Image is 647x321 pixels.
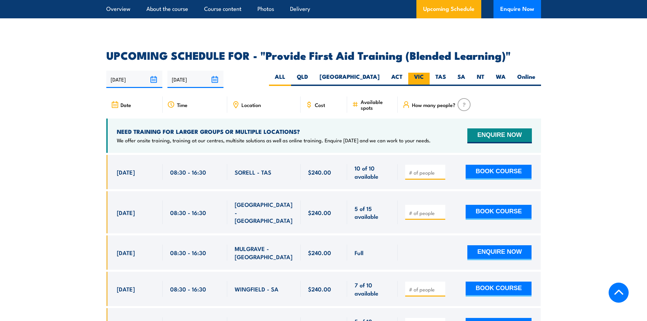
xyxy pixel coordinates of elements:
[409,169,443,176] input: # of people
[490,73,511,86] label: WA
[235,245,293,261] span: MULGRAVE - [GEOGRAPHIC_DATA]
[511,73,541,86] label: Online
[308,168,331,176] span: $240.00
[355,164,390,180] span: 10 of 10 available
[177,102,187,108] span: Time
[117,168,135,176] span: [DATE]
[467,245,532,260] button: ENQUIRE NOW
[314,73,385,86] label: [GEOGRAPHIC_DATA]
[117,249,135,256] span: [DATE]
[355,249,363,256] span: Full
[170,209,206,216] span: 08:30 - 16:30
[235,200,293,224] span: [GEOGRAPHIC_DATA] - [GEOGRAPHIC_DATA]
[121,102,131,108] span: Date
[235,285,278,293] span: WINGFIELD - SA
[241,102,261,108] span: Location
[409,210,443,216] input: # of people
[408,73,430,86] label: VIC
[106,50,541,60] h2: UPCOMING SCHEDULE FOR - "Provide First Aid Training (Blended Learning)"
[308,249,331,256] span: $240.00
[409,286,443,293] input: # of people
[106,71,162,88] input: From date
[117,285,135,293] span: [DATE]
[170,249,206,256] span: 08:30 - 16:30
[235,168,271,176] span: SORELL - TAS
[430,73,452,86] label: TAS
[167,71,223,88] input: To date
[466,205,532,220] button: BOOK COURSE
[355,204,390,220] span: 5 of 15 available
[355,281,390,297] span: 7 of 10 available
[117,209,135,216] span: [DATE]
[361,99,393,110] span: Available spots
[466,282,532,297] button: BOOK COURSE
[467,128,532,143] button: ENQUIRE NOW
[315,102,325,108] span: Cost
[291,73,314,86] label: QLD
[385,73,408,86] label: ACT
[308,285,331,293] span: $240.00
[466,165,532,180] button: BOOK COURSE
[117,128,431,135] h4: NEED TRAINING FOR LARGER GROUPS OR MULTIPLE LOCATIONS?
[170,168,206,176] span: 08:30 - 16:30
[269,73,291,86] label: ALL
[308,209,331,216] span: $240.00
[170,285,206,293] span: 08:30 - 16:30
[452,73,471,86] label: SA
[412,102,455,108] span: How many people?
[117,137,431,144] p: We offer onsite training, training at our centres, multisite solutions as well as online training...
[471,73,490,86] label: NT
